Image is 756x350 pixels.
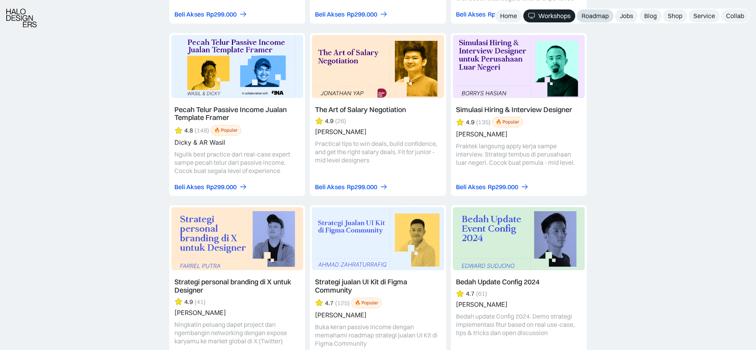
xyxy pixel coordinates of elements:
div: Collab [726,12,744,20]
div: Service [693,12,715,20]
a: Beli AksesRp299.000 [456,183,529,191]
a: Collab [721,9,749,22]
div: Jobs [620,12,633,20]
a: Home [495,9,522,22]
div: Beli Akses [456,183,485,191]
a: Beli AksesRp349.000 [456,10,529,18]
div: Rp299.000 [206,10,237,18]
div: Beli Akses [174,10,204,18]
a: Beli AksesRp299.000 [174,10,247,18]
a: Beli AksesRp299.000 [315,183,388,191]
div: Rp299.000 [206,183,237,191]
a: Jobs [615,9,638,22]
a: Beli AksesRp299.000 [315,10,388,18]
div: Beli Akses [174,183,204,191]
div: Roadmap [582,12,609,20]
a: Roadmap [577,9,613,22]
div: Workshops [538,12,571,20]
div: Rp299.000 [488,183,518,191]
a: Workshops [523,9,575,22]
div: Rp349.000 [488,10,518,18]
div: Beli Akses [315,183,345,191]
div: Blog [644,12,657,20]
a: Blog [639,9,661,22]
a: Service [689,9,720,22]
div: Beli Akses [315,10,345,18]
div: Home [500,12,517,20]
a: Beli AksesRp299.000 [174,183,247,191]
div: Rp299.000 [347,183,377,191]
div: Beli Akses [456,10,485,18]
div: Shop [668,12,682,20]
div: Rp299.000 [347,10,377,18]
a: Shop [663,9,687,22]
